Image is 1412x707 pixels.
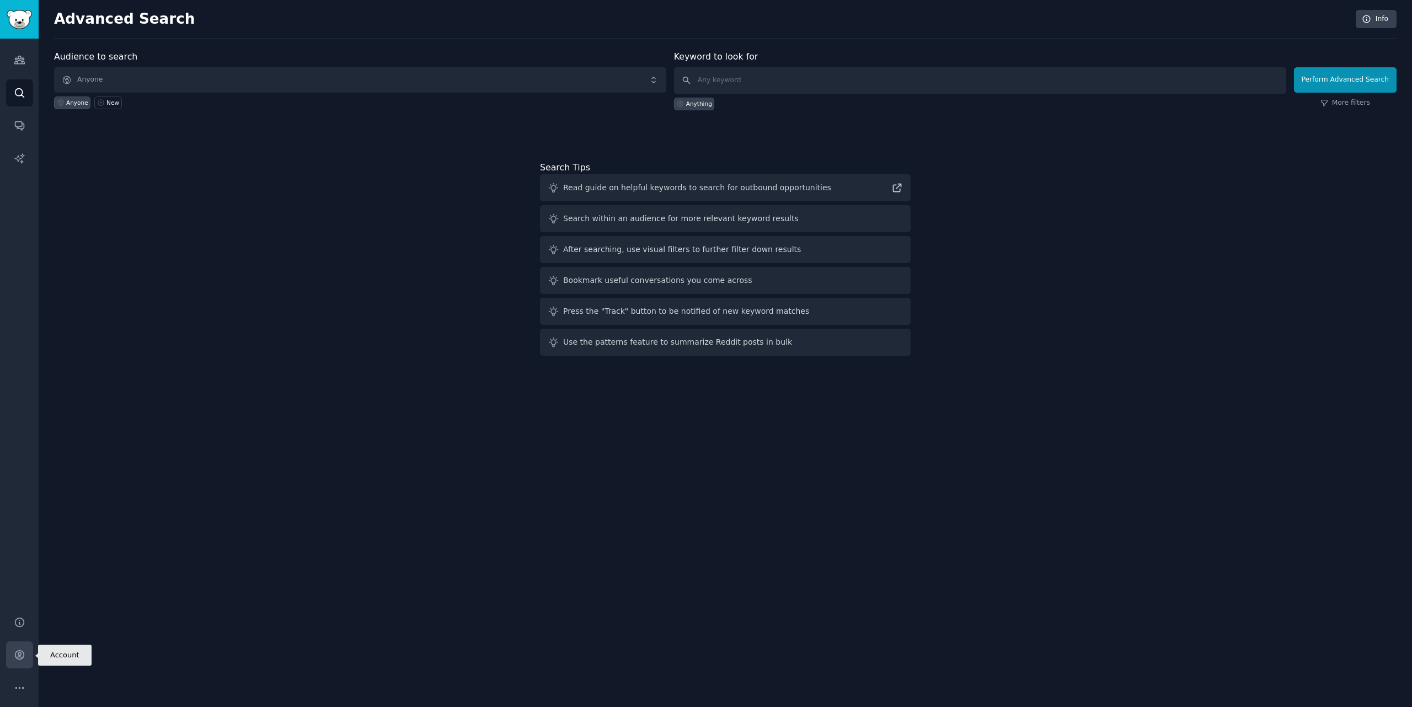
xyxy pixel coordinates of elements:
div: After searching, use visual filters to further filter down results [563,244,801,255]
div: Press the "Track" button to be notified of new keyword matches [563,306,809,317]
div: Read guide on helpful keywords to search for outbound opportunities [563,182,831,194]
label: Keyword to look for [674,51,758,62]
div: New [106,99,119,106]
div: Bookmark useful conversations you come across [563,275,752,286]
img: GummySearch logo [7,10,32,29]
a: New [94,97,121,109]
h2: Advanced Search [54,10,1350,28]
button: Anyone [54,67,666,93]
a: Info [1356,10,1397,29]
button: Perform Advanced Search [1294,67,1397,93]
input: Any keyword [674,67,1286,94]
label: Search Tips [540,162,590,173]
div: Anyone [66,99,88,106]
label: Audience to search [54,51,137,62]
div: Search within an audience for more relevant keyword results [563,213,799,224]
div: Use the patterns feature to summarize Reddit posts in bulk [563,336,792,348]
a: More filters [1320,98,1370,108]
div: Anything [686,100,712,108]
